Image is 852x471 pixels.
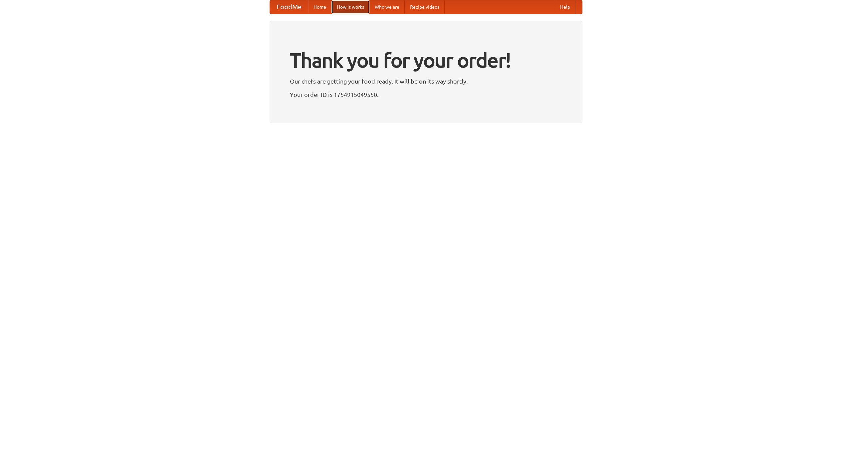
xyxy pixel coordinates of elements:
[290,90,562,100] p: Your order ID is 1754915049550.
[290,76,562,86] p: Our chefs are getting your food ready. It will be on its way shortly.
[555,0,575,14] a: Help
[308,0,331,14] a: Home
[369,0,405,14] a: Who we are
[270,0,308,14] a: FoodMe
[331,0,369,14] a: How it works
[290,44,562,76] h1: Thank you for your order!
[405,0,445,14] a: Recipe videos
